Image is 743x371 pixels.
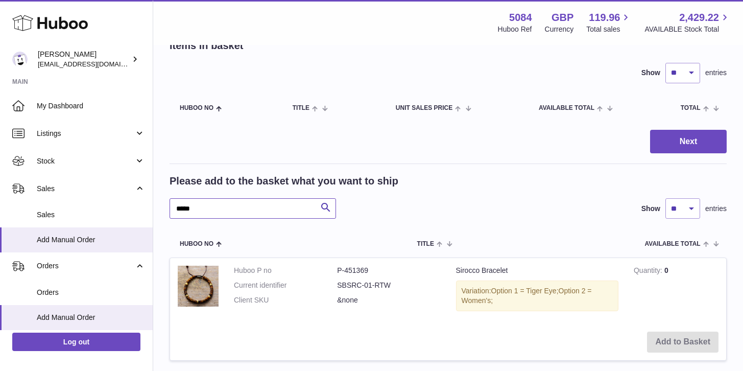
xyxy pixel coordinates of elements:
a: 2,429.22 AVAILABLE Stock Total [644,11,731,34]
dt: Client SKU [234,295,337,305]
strong: GBP [552,11,573,25]
strong: 5084 [509,11,532,25]
label: Show [641,68,660,78]
span: AVAILABLE Total [539,105,594,111]
h2: Items in basket [170,39,244,53]
span: Add Manual Order [37,313,145,322]
h2: Please add to the basket what you want to ship [170,174,398,188]
span: Total [681,105,701,111]
a: 119.96 Total sales [586,11,632,34]
span: Option 1 = Tiger Eye; [491,287,559,295]
a: Log out [12,333,140,351]
span: entries [705,204,727,214]
dt: Current identifier [234,281,337,290]
span: AVAILABLE Total [645,241,701,247]
span: 119.96 [589,11,620,25]
label: Show [641,204,660,214]
td: 0 [626,258,726,324]
dd: P-451369 [337,266,440,275]
span: Sales [37,210,145,220]
span: AVAILABLE Stock Total [644,25,731,34]
div: [PERSON_NAME] [38,50,130,69]
span: Unit Sales Price [396,105,452,111]
img: Sirocco Bracelet [178,266,219,307]
td: Sirocco Bracelet [448,258,626,324]
strong: Quantity [634,266,664,277]
dt: Huboo P no [234,266,337,275]
span: Listings [37,129,134,138]
span: entries [705,68,727,78]
span: Total sales [586,25,632,34]
dd: SBSRC-01-RTW [337,281,440,290]
dd: &none [337,295,440,305]
span: My Dashboard [37,101,145,111]
span: 2,429.22 [679,11,719,25]
img: konstantinosmouratidis@hotmail.com [12,52,28,67]
span: Huboo no [180,105,213,111]
span: Stock [37,156,134,166]
button: Next [650,130,727,154]
span: Title [293,105,309,111]
span: [EMAIL_ADDRESS][DOMAIN_NAME] [38,60,150,68]
span: Sales [37,184,134,194]
span: Orders [37,261,134,271]
div: Huboo Ref [498,25,532,34]
span: Title [417,241,434,247]
div: Variation: [456,281,618,311]
div: Currency [545,25,574,34]
span: Huboo no [180,241,213,247]
span: Add Manual Order [37,235,145,245]
span: Orders [37,288,145,297]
